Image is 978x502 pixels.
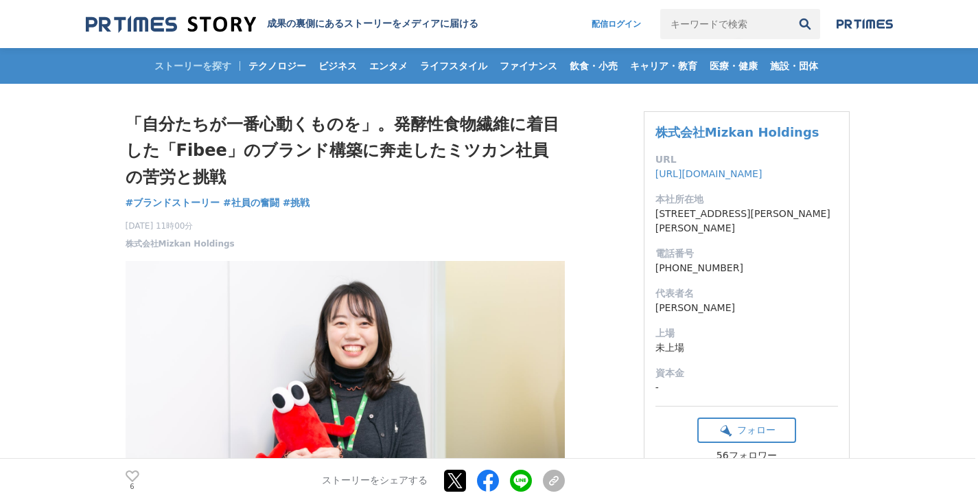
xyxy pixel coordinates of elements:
span: ビジネス [313,60,362,72]
a: キャリア・教育 [625,48,703,84]
dt: 代表者名 [655,286,838,301]
a: ライフスタイル [415,48,493,84]
dt: 電話番号 [655,247,838,261]
dt: 上場 [655,326,838,341]
button: 検索 [790,9,820,39]
span: テクノロジー [243,60,312,72]
span: [DATE] 11時00分 [126,220,235,232]
span: #ブランドストーリー [126,196,220,209]
a: ビジネス [313,48,362,84]
a: 医療・健康 [704,48,763,84]
h1: 「自分たちが一番心動くものを」。発酵性食物繊維に着目した「Fibee」のブランド構築に奔走したミツカン社員の苦労と挑戦 [126,111,565,190]
dt: 資本金 [655,366,838,380]
a: #ブランドストーリー [126,196,220,210]
h2: 成果の裏側にあるストーリーをメディアに届ける [267,18,478,30]
a: テクノロジー [243,48,312,84]
a: #挑戦 [283,196,310,210]
a: 株式会社Mizkan Holdings [655,125,819,139]
dd: [PHONE_NUMBER] [655,261,838,275]
dd: [PERSON_NAME] [655,301,838,315]
span: エンタメ [364,60,413,72]
span: ファイナンス [494,60,563,72]
a: ファイナンス [494,48,563,84]
a: [URL][DOMAIN_NAME] [655,168,762,179]
img: prtimes [837,19,893,30]
img: 成果の裏側にあるストーリーをメディアに届ける [86,15,256,34]
span: ライフスタイル [415,60,493,72]
dd: - [655,380,838,395]
input: キーワードで検索 [660,9,790,39]
span: #挑戦 [283,196,310,209]
p: 6 [126,483,139,490]
p: ストーリーをシェアする [322,475,428,487]
span: 飲食・小売 [564,60,623,72]
span: #社員の奮闘 [223,196,279,209]
a: 飲食・小売 [564,48,623,84]
dd: [STREET_ADDRESS][PERSON_NAME][PERSON_NAME] [655,207,838,236]
span: キャリア・教育 [625,60,703,72]
button: フォロー [697,418,796,443]
dt: URL [655,152,838,167]
a: 配信ログイン [578,9,655,39]
a: 施設・団体 [765,48,824,84]
span: 施設・団体 [765,60,824,72]
dt: 本社所在地 [655,192,838,207]
dd: 未上場 [655,341,838,355]
span: 医療・健康 [704,60,763,72]
a: #社員の奮闘 [223,196,279,210]
div: 56フォロワー [697,450,796,462]
a: 成果の裏側にあるストーリーをメディアに届ける 成果の裏側にあるストーリーをメディアに届ける [86,15,478,34]
a: エンタメ [364,48,413,84]
a: 株式会社Mizkan Holdings [126,238,235,250]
